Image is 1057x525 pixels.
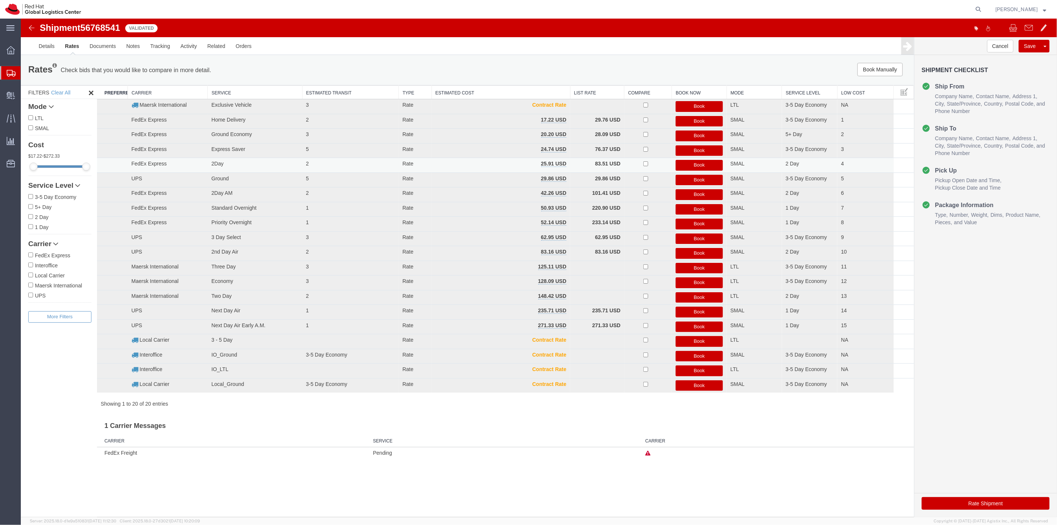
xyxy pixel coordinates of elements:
[761,213,817,228] td: 3-5 Day Economy
[914,159,981,165] span: Pickup Open Date and Time
[604,67,651,81] th: Compare
[621,417,893,429] th: Carrier
[520,128,546,133] b: 24.74 USD
[30,519,116,523] span: Server: 2025.18.0-d1e9a510831
[995,5,1047,14] button: [PERSON_NAME]
[511,348,546,354] b: Contract Rate
[7,135,21,140] span: 17.22
[549,67,604,81] th: List Rate: activate to sort column ascending
[517,274,546,280] b: 148.42 USD
[574,230,599,236] strong: 83.16 USD
[281,67,378,81] th: Estimated Transit: activate to sort column ascending
[7,273,71,281] label: UPS
[520,216,546,222] b: 62.95 USD
[706,330,761,345] td: SMAL
[187,125,281,139] td: Express Saver
[107,81,187,96] td: Maersk International
[187,360,281,374] td: Local_Ground
[281,213,378,228] td: 3
[706,139,761,154] td: SMAL
[926,123,961,131] span: State/Province
[187,213,281,228] td: 3 Day Select
[281,330,378,345] td: 3-5 Day Economy
[7,242,71,251] label: Interoffice
[761,242,817,257] td: 3-5 Day Economy
[187,110,281,125] td: Ground Economy
[187,228,281,242] td: 2nd Day Air
[655,127,702,138] button: Book
[706,198,761,213] td: SMAL
[107,316,187,331] td: Local Carrier
[30,71,50,77] a: Clear All
[7,184,71,192] label: 5+ Day
[520,157,546,163] b: 29.86 USD
[378,330,411,345] td: Rate
[837,44,882,58] button: Book Manually
[963,82,983,88] span: Country
[517,304,546,310] b: 271.33 USD
[7,204,71,212] label: 1 Day
[985,81,1024,89] li: and
[107,213,187,228] td: UPS
[7,194,71,202] label: 2 Day
[281,183,378,198] td: 1
[817,330,873,345] td: NA
[7,175,12,180] input: 3-5 Day Economy
[5,4,81,15] img: logo
[378,345,411,360] td: Rate
[574,216,599,222] strong: 62.95 USD
[985,124,1016,130] span: Postal Code
[571,304,599,310] strong: 271.33 USD
[761,139,817,154] td: 2 Day
[378,139,411,154] td: Rate
[761,345,817,360] td: 3-5 Day Economy
[107,110,187,125] td: FedEx Express
[706,360,761,374] td: SMAL
[281,81,378,96] td: 3
[655,303,702,314] button: Book
[706,271,761,286] td: LTL
[378,125,411,139] td: Rate
[955,117,990,123] span: Contact Name
[655,200,702,211] button: Book
[64,19,100,36] a: Documents
[187,316,281,331] td: 3 - 5 Day
[40,48,190,56] p: Check bids that you would like to compare in more detail.
[655,288,702,299] button: Book
[107,360,187,374] td: Local Carrier
[914,166,980,172] span: Pickup Close Date and Time
[574,157,599,163] strong: 29.86 USD
[817,286,873,301] td: 14
[281,271,378,286] td: 2
[914,117,953,123] span: Company Name
[107,228,187,242] td: UPS
[187,242,281,257] td: Three Day
[520,113,546,119] b: 20.20 USD
[817,95,873,110] td: 1
[817,139,873,154] td: 4
[914,90,949,96] span: Phone Number
[817,81,873,96] td: NA
[817,154,873,169] td: 5
[901,182,973,191] h4: Package Information
[511,363,546,368] b: Contract Rate
[107,95,187,110] td: FedEx Express
[817,125,873,139] td: 3
[761,257,817,272] td: 3-5 Day Economy
[511,318,546,324] b: Contract Rate
[88,519,116,523] span: [DATE] 11:12:30
[378,198,411,213] td: Rate
[7,254,12,259] input: Local Carrier
[120,519,200,523] span: Client: 2025.18.0-27d3021
[761,271,817,286] td: 2 Day
[281,360,378,374] td: 3-5 Day Economy
[281,95,378,110] td: 2
[901,479,1029,491] button: Rate Shipment
[7,95,71,103] label: LTL
[378,286,411,301] td: Rate
[107,330,187,345] td: Interoffice
[187,169,281,184] td: 2Day AM
[901,63,944,72] h4: Ship From
[655,347,702,358] button: Book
